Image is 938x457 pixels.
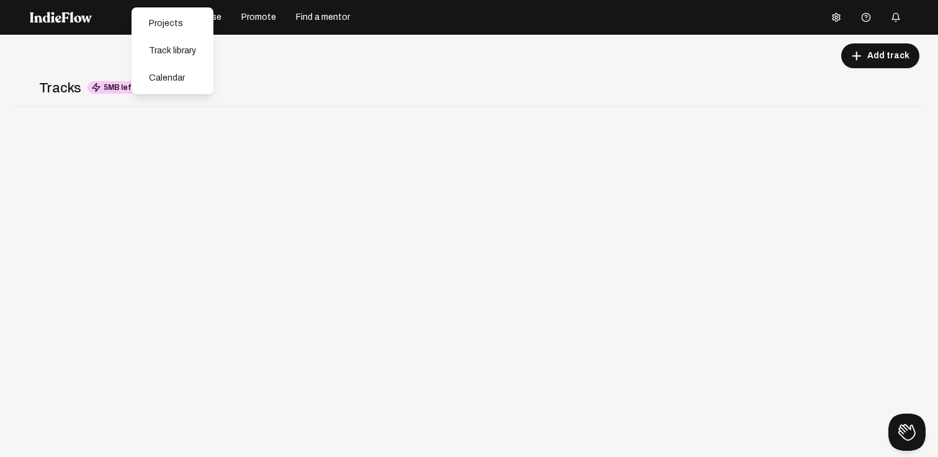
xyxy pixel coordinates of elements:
[851,50,862,61] mat-icon: add
[296,11,350,24] span: Find a mentor
[136,67,208,89] div: Calendar
[241,11,276,24] span: Promote
[888,414,926,451] iframe: Toggle Customer Support
[136,40,208,62] div: Track library
[288,7,357,27] button: Find a mentor
[841,43,919,68] button: Add track
[87,81,207,94] span: 5MB left, upgrade for more
[39,78,81,99] span: Tracks
[30,12,92,23] img: indieflow-logo-white.svg
[234,7,284,27] button: Promote
[867,50,909,62] span: Add track
[136,12,208,35] div: Projects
